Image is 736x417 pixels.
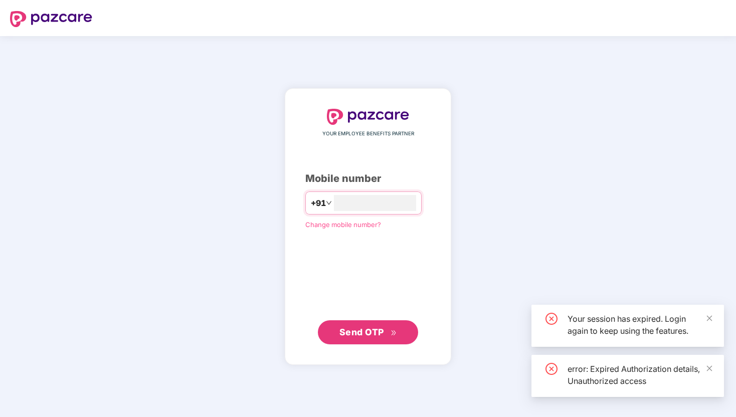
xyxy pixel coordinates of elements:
div: error: Expired Authorization details, Unauthorized access [568,363,712,387]
span: close [706,365,713,372]
img: logo [10,11,92,27]
img: logo [327,109,409,125]
span: Send OTP [339,327,384,337]
span: close-circle [545,363,558,375]
div: Mobile number [305,171,431,186]
span: down [326,200,332,206]
a: Change mobile number? [305,221,381,229]
span: YOUR EMPLOYEE BENEFITS PARTNER [322,130,414,138]
span: close [706,315,713,322]
button: Send OTPdouble-right [318,320,418,344]
span: double-right [391,330,397,336]
div: Your session has expired. Login again to keep using the features. [568,313,712,337]
span: close-circle [545,313,558,325]
span: +91 [311,197,326,210]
